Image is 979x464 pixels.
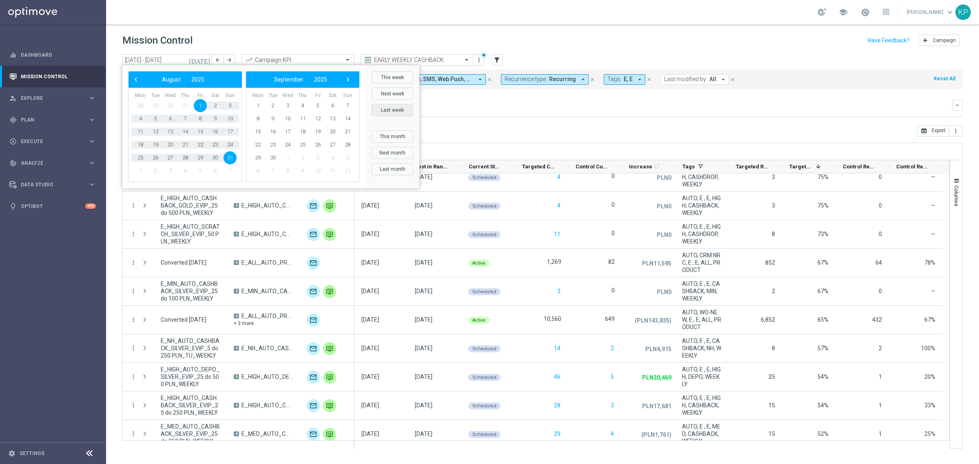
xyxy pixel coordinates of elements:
[906,6,955,18] a: [PERSON_NAME]keyboard_arrow_down
[921,128,927,134] i: open_in_browser
[241,54,354,66] ng-select: Campaign KPI
[164,151,177,164] span: 27
[9,203,96,210] button: lightbulb Optibot +10
[340,92,355,99] th: weekday
[9,160,96,166] button: track_changes Analyze keyboard_arrow_right
[194,125,207,138] span: 15
[372,130,413,143] button: This month
[9,138,96,145] div: play_circle_outline Execute keyboard_arrow_right
[9,117,96,123] button: gps_fixed Plan keyboard_arrow_right
[241,230,293,238] span: E_HIGH_AUTO_CASHDROP_SILVER_EVIP_50 PLN_WEEKLY
[130,430,137,437] button: more_vert
[307,342,320,355] img: Optimail
[134,99,147,112] span: 28
[130,345,137,352] button: more_vert
[323,399,336,412] img: Private message
[608,258,615,265] label: 82
[241,202,293,209] span: E_HIGH_AUTO_CASHBACK_GOLD_EVIP_25 do 500 PLN_WEEKLY
[130,373,137,380] button: more_vert
[21,96,88,101] span: Explore
[131,74,236,85] bs-datepicker-navigation-view: ​ ​ ​
[323,371,336,384] img: Private message
[946,8,955,17] span: keyboard_arrow_down
[953,186,960,206] span: Columns
[9,195,96,217] div: Optibot
[415,164,447,170] span: Last in Range
[234,320,293,327] div: + 3 more
[553,229,561,239] button: 11
[9,95,96,102] button: person_search Explore keyboard_arrow_right
[133,92,148,99] th: weekday
[149,151,162,164] span: 26
[486,75,493,84] button: close
[162,76,181,83] span: August
[88,181,96,188] i: keyboard_arrow_right
[280,92,295,99] th: weekday
[251,164,264,177] span: 6
[234,431,239,436] span: A
[194,164,207,177] span: 5
[476,57,482,63] i: more_vert
[208,112,221,125] span: 9
[501,74,589,85] button: Recurrence type: Recurring arrow_drop_down
[296,151,309,164] span: 2
[88,94,96,102] i: keyboard_arrow_right
[720,76,727,83] i: arrow_drop_down
[323,199,336,212] img: Private message
[307,428,320,441] img: Optimail
[148,92,163,99] th: weekday
[789,164,813,170] span: Targeted Response Rate
[556,201,561,211] button: 4
[134,112,147,125] span: 4
[589,77,595,82] i: close
[9,52,96,58] button: equalizer Dashboard
[9,116,17,124] i: gps_fixed
[610,400,615,411] button: 3
[547,258,561,265] label: 1,269
[576,164,608,170] span: Control Customers
[553,372,561,382] button: 46
[134,164,147,177] span: 1
[208,164,221,177] span: 6
[323,428,336,441] img: Private message
[234,203,239,208] span: A
[21,195,85,217] a: Optibot
[122,65,419,188] bs-daterangepicker-container: calendar
[341,138,354,151] span: 28
[311,125,324,138] span: 19
[9,116,88,124] div: Plan
[241,259,293,266] span: E_ALL_AUTO_PRODUCT_ WELCOME MAIL CONVERTED TODAY KUPON BARDZIEJ_DAILY
[194,99,207,112] span: 1
[130,402,137,409] i: more_vert
[372,147,413,159] button: Next month
[323,285,336,298] img: Private message
[9,66,96,87] div: Mission Control
[179,125,192,138] span: 14
[341,112,354,125] span: 14
[933,38,956,43] span: Campaign
[179,151,192,164] span: 28
[234,403,239,408] span: A
[896,164,928,170] span: Control Response Rate
[646,77,652,82] i: close
[191,76,204,83] span: 2025
[194,151,207,164] span: 29
[9,181,96,188] button: Data Studio keyboard_arrow_right
[224,112,237,125] span: 10
[481,52,487,58] div: There are unsaved changes
[553,400,561,411] button: 28
[224,54,235,66] button: arrow_forward
[224,99,237,112] span: 3
[326,112,339,125] span: 13
[130,287,137,295] button: more_vert
[611,230,615,237] label: 0
[266,138,279,151] span: 23
[193,92,208,99] th: weekday
[164,138,177,151] span: 20
[234,289,239,294] span: A
[134,125,147,138] span: 11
